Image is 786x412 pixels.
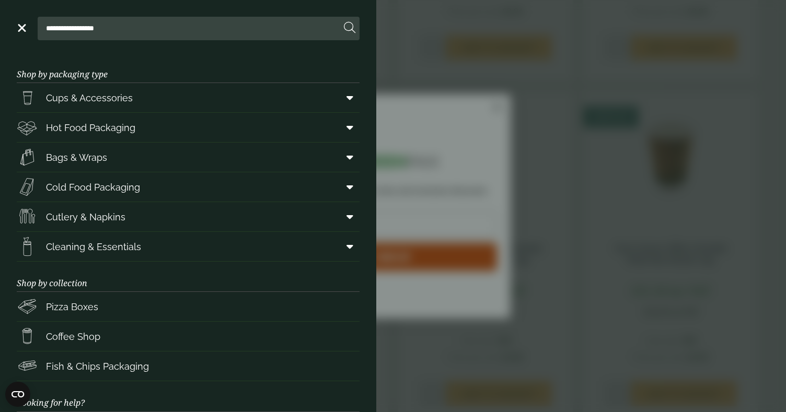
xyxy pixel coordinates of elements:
h3: Looking for help? [17,381,360,411]
a: Coffee Shop [17,322,360,351]
img: Paper_carriers.svg [17,147,38,168]
span: Cleaning & Essentials [46,240,141,254]
h3: Shop by packaging type [17,53,360,83]
span: Coffee Shop [46,329,100,344]
a: Hot Food Packaging [17,113,360,142]
img: Sandwich_box.svg [17,176,38,197]
a: Fish & Chips Packaging [17,351,360,381]
span: Bags & Wraps [46,150,107,164]
a: Pizza Boxes [17,292,360,321]
a: Cutlery & Napkins [17,202,360,231]
span: Cold Food Packaging [46,180,140,194]
img: HotDrink_paperCup.svg [17,326,38,347]
span: Hot Food Packaging [46,121,135,135]
span: Pizza Boxes [46,300,98,314]
a: Cleaning & Essentials [17,232,360,261]
img: PintNhalf_cup.svg [17,87,38,108]
span: Cutlery & Napkins [46,210,125,224]
button: Open CMP widget [5,382,30,407]
img: FishNchip_box.svg [17,356,38,376]
img: Pizza_boxes.svg [17,296,38,317]
span: Fish & Chips Packaging [46,359,149,373]
img: Cutlery.svg [17,206,38,227]
a: Bags & Wraps [17,143,360,172]
img: open-wipe.svg [17,236,38,257]
span: Cups & Accessories [46,91,133,105]
a: Cold Food Packaging [17,172,360,202]
h3: Shop by collection [17,262,360,292]
a: Cups & Accessories [17,83,360,112]
img: Deli_box.svg [17,117,38,138]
